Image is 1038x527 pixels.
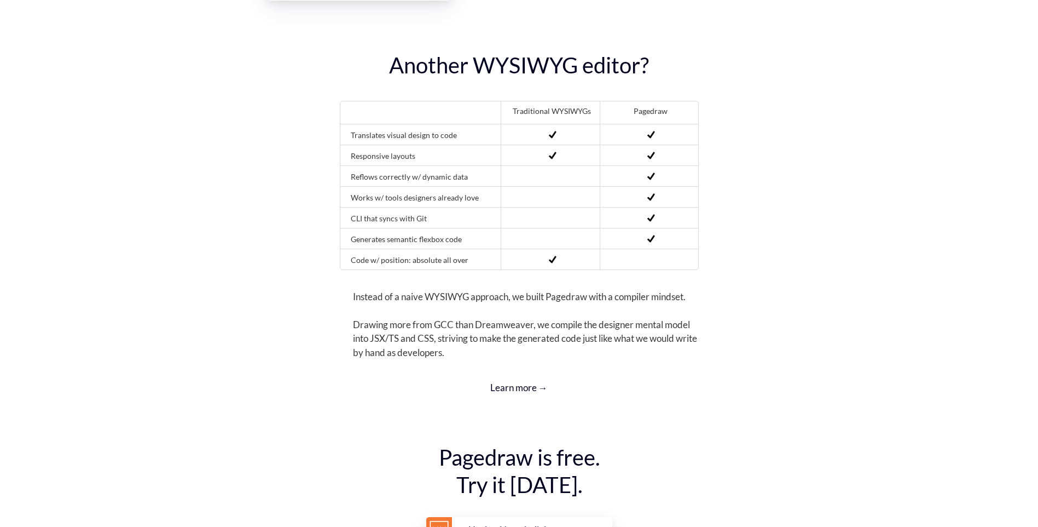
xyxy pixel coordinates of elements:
[353,290,699,304] div: Instead of a naive WYSIWYG approach, we built Pagedraw with a compiler mindset.
[351,152,498,161] div: Responsive layouts
[351,173,498,181] div: Reflows correctly w/ dynamic data
[548,151,558,161] img: image.png
[646,192,656,202] img: image.png
[646,234,656,244] img: image.png
[646,130,656,140] img: image.png
[507,107,597,116] div: Traditional WYSIWYGs
[446,381,592,395] a: Learn more →
[646,171,656,181] img: image.png
[351,256,498,265] div: Code w/ position: absolute all over
[646,151,656,161] img: image.png
[426,444,612,471] div: Pagedraw is free.
[373,51,665,79] div: Another WYSIWYG editor?
[426,471,612,499] div: Try it [DATE].
[548,130,558,140] img: image.png
[351,214,498,223] div: CLI that syncs with Git
[646,213,656,223] img: image.png
[606,107,696,116] div: Pagedraw
[351,235,498,244] div: Generates semantic flexbox code
[548,255,558,265] img: image.png
[351,193,498,202] div: Works w/ tools designers already love
[353,318,699,360] div: Drawing more from GCC than Dreamweaver, we compile the designer mental model into JSX/TS and CSS,...
[351,131,498,140] div: Translates visual design to code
